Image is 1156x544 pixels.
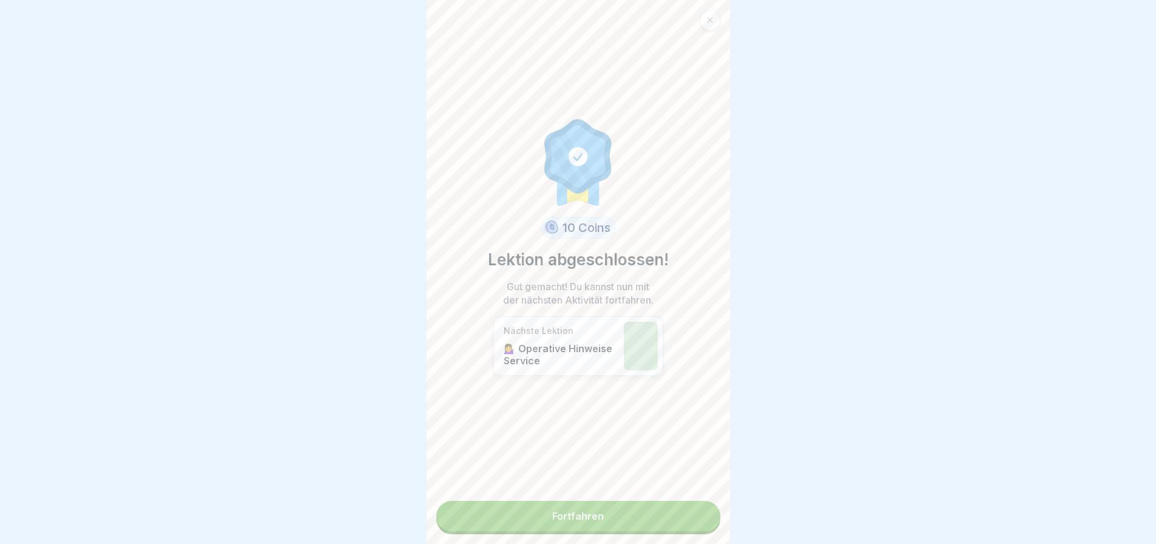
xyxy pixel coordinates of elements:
p: 💁‍♀️ Operative Hinweise Service [504,342,618,367]
p: Lektion abgeschlossen! [488,248,669,271]
img: coin.svg [543,219,560,237]
p: Nächste Lektion [504,325,618,336]
img: completion.svg [538,116,619,207]
a: Fortfahren [436,501,720,531]
p: Gut gemacht! Du kannst nun mit der nächsten Aktivität fortfahren. [499,280,657,307]
div: 10 Coins [541,217,616,239]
